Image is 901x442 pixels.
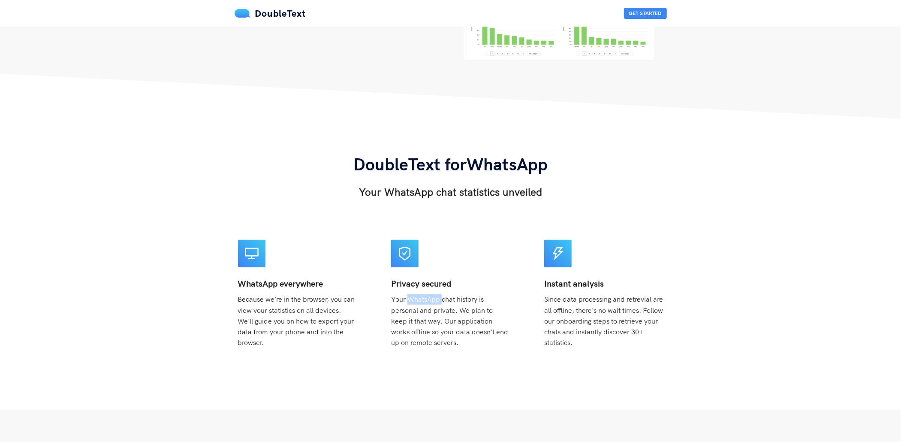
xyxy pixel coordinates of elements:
[353,185,548,199] h3: Your WhatsApp chat statistics unveiled
[245,247,259,260] span: desktop
[624,8,667,19] button: Get Started
[235,7,306,19] a: DoubleText
[391,278,451,289] b: Privacy secured
[544,295,663,347] span: Since data processing and retrevial are all offline, there's no wait times. Follow our onboarding...
[551,247,565,260] span: thunderbolt
[353,153,548,175] span: DoubleText for WhatsApp
[398,247,412,260] span: safety-certificate
[238,295,355,347] span: Because we're in the browser, you can view your statistics on all devices. We'll guide you on how...
[391,295,508,347] span: Your WhatsApp chat history is personal and private. We plan to keep it that way. Our application ...
[238,278,323,289] b: WhatsApp everywhere
[255,7,306,19] span: DoubleText
[544,278,604,289] b: Instant analysis
[235,9,251,18] img: mS3x8y1f88AAAAABJRU5ErkJggg==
